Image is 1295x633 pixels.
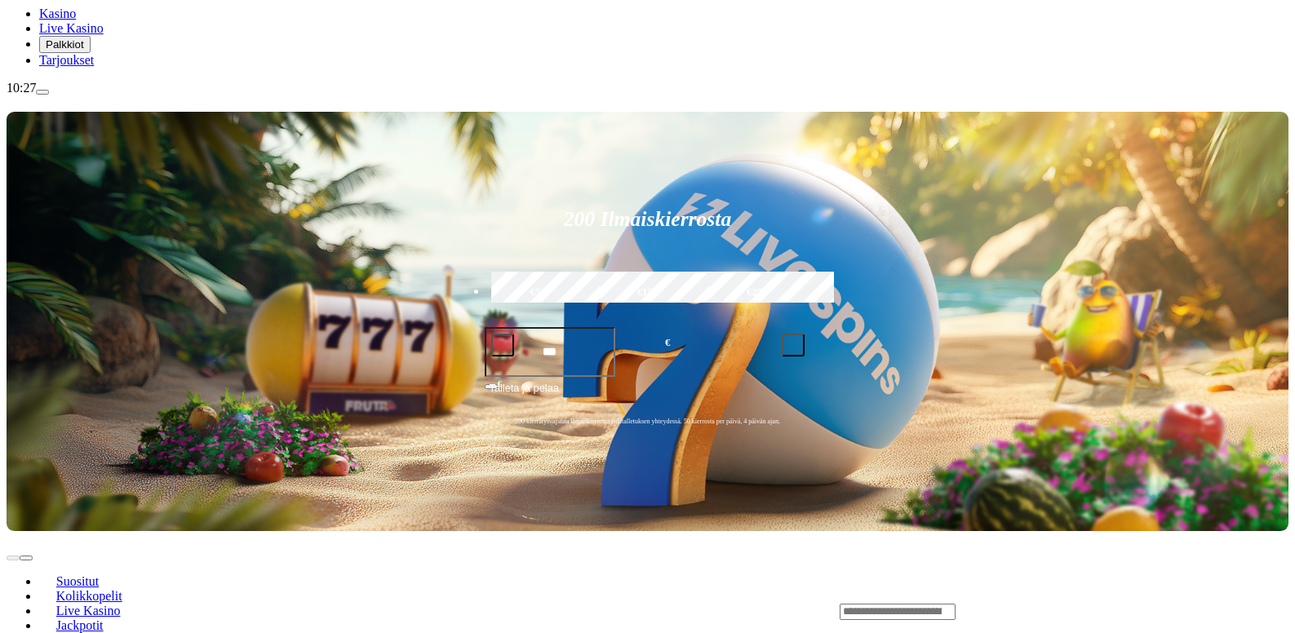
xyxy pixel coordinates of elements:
label: €50 [487,269,589,316]
a: Tarjoukset [39,53,94,67]
label: €150 [596,269,699,316]
span: Suositut [50,574,105,588]
button: prev slide [7,556,20,560]
button: minus icon [491,334,514,356]
a: Kolikkopelit [39,584,139,609]
a: Kasino [39,7,76,20]
span: Live Kasino [50,604,127,618]
span: Palkkiot [46,38,84,51]
a: Live Kasino [39,599,137,623]
label: €250 [706,269,808,316]
span: € [665,335,670,351]
button: Palkkiot [39,36,91,53]
span: 10:27 [7,81,36,95]
button: plus icon [782,334,805,356]
button: Talleta ja pelaa [485,379,811,410]
a: Suositut [39,569,116,594]
button: menu [36,90,49,95]
button: next slide [20,556,33,560]
span: Jackpotit [50,618,110,632]
input: Search [840,604,956,620]
nav: Main menu [7,7,1288,68]
span: Talleta ja pelaa [490,380,559,409]
span: Kolikkopelit [50,589,129,603]
a: Live Kasino [39,21,104,35]
span: € [498,378,503,388]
